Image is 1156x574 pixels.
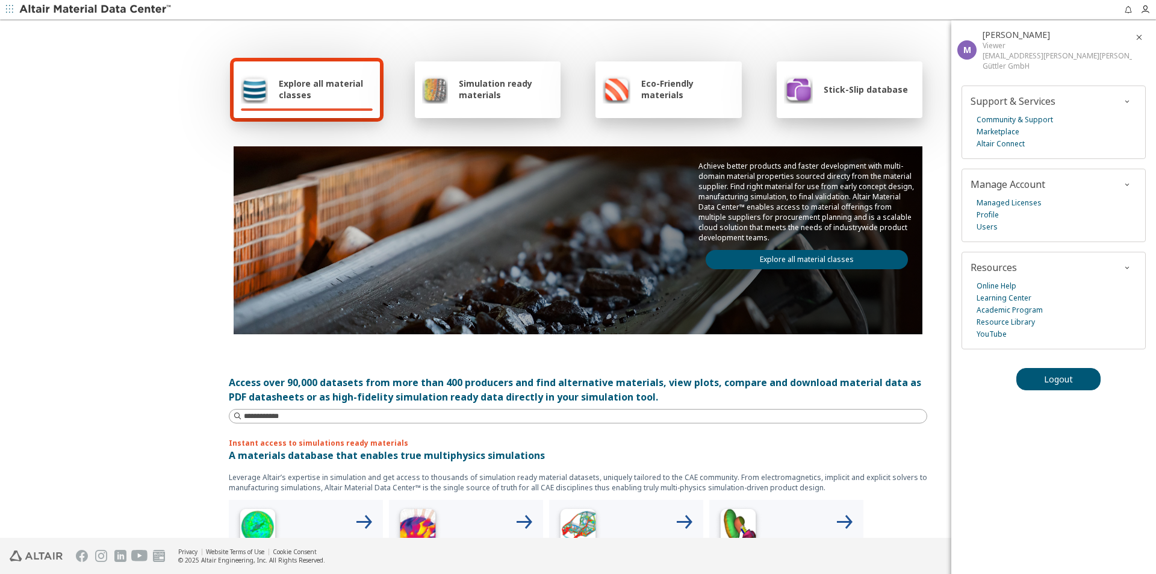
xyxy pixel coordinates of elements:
[971,178,1045,191] span: Manage Account
[971,261,1017,274] span: Resources
[206,547,264,556] a: Website Terms of Use
[234,505,282,553] img: High Frequency Icon
[273,547,317,556] a: Cookie Consent
[983,51,1132,61] div: [EMAIL_ADDRESS][PERSON_NAME][PERSON_NAME][DOMAIN_NAME]
[977,138,1025,150] a: Altair Connect
[229,438,927,448] p: Instant access to simulations ready materials
[241,75,268,104] img: Explore all material classes
[10,551,63,561] img: Altair Engineering
[19,4,173,16] img: Altair Material Data Center
[706,250,908,269] a: Explore all material classes
[422,75,448,104] img: Simulation ready materials
[603,75,630,104] img: Eco-Friendly materials
[977,328,1007,340] a: YouTube
[977,126,1019,138] a: Marketplace
[641,78,734,101] span: Eco-Friendly materials
[824,84,908,95] span: Stick-Slip database
[178,556,325,564] div: © 2025 Altair Engineering, Inc. All Rights Reserved.
[971,95,1055,108] span: Support & Services
[178,547,197,556] a: Privacy
[977,304,1043,316] a: Academic Program
[279,78,373,101] span: Explore all material classes
[983,61,1132,71] div: Güttler GmbH
[983,29,1050,40] span: Micha Sandrock
[963,44,971,55] span: M
[229,448,927,463] p: A materials database that enables true multiphysics simulations
[983,40,1132,51] div: Viewer
[394,505,442,553] img: Low Frequency Icon
[977,114,1053,126] a: Community & Support
[229,472,927,493] p: Leverage Altair’s expertise in simulation and get access to thousands of simulation ready materia...
[977,280,1016,292] a: Online Help
[977,197,1042,209] a: Managed Licenses
[698,161,915,243] p: Achieve better products and faster development with multi-domain material properties sourced dire...
[554,505,602,553] img: Structural Analyses Icon
[714,505,762,553] img: Crash Analyses Icon
[229,375,927,404] div: Access over 90,000 datasets from more than 400 producers and find alternative materials, view plo...
[1044,373,1073,385] span: Logout
[977,316,1035,328] a: Resource Library
[459,78,553,101] span: Simulation ready materials
[977,209,999,221] a: Profile
[977,292,1031,304] a: Learning Center
[977,221,998,233] a: Users
[784,75,813,104] img: Stick-Slip database
[1016,368,1101,390] button: Logout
